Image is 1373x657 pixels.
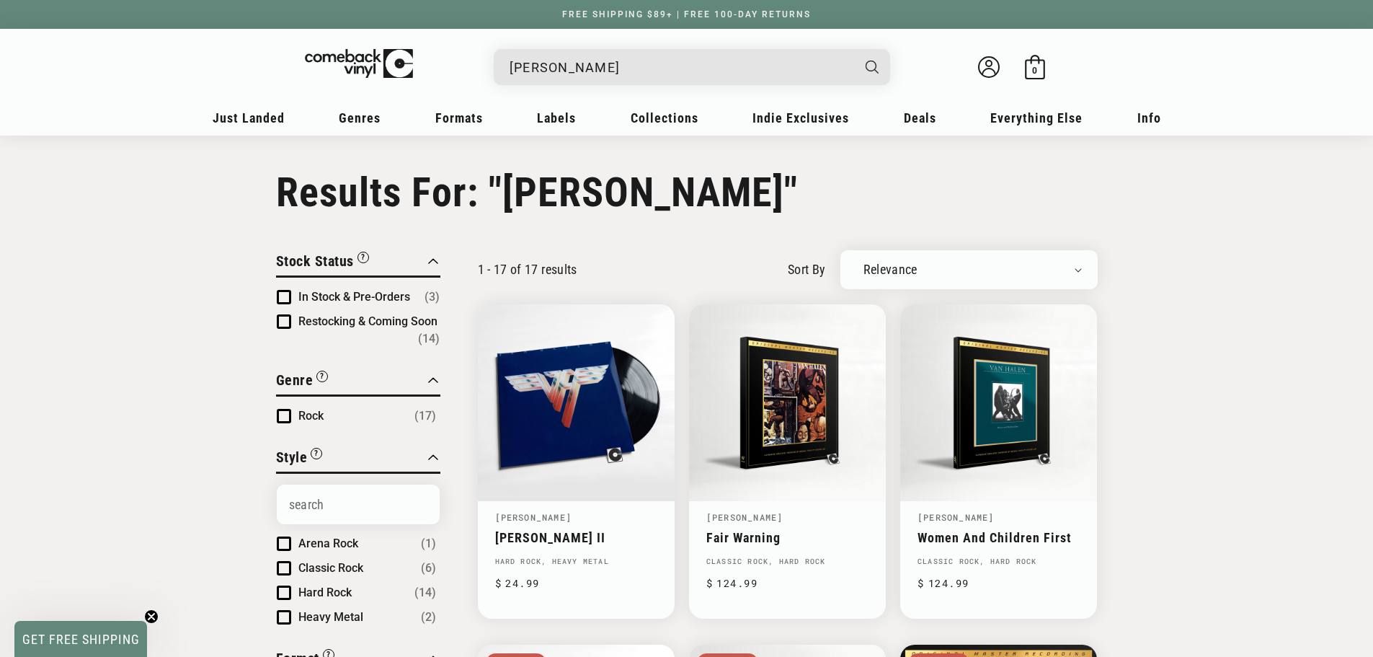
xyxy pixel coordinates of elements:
[14,621,147,657] div: GET FREE SHIPPINGClose teaser
[990,110,1083,125] span: Everything Else
[421,609,436,626] span: Number of products: (2)
[917,511,995,523] a: [PERSON_NAME]
[339,110,381,125] span: Genres
[788,260,826,279] label: sort by
[495,530,657,545] a: [PERSON_NAME] II
[298,409,324,423] span: Rock
[144,609,159,624] button: Close teaser
[537,110,576,125] span: Labels
[298,537,358,550] span: Arena Rock
[1032,65,1037,76] span: 0
[414,407,436,425] span: Number of products: (17)
[298,314,437,328] span: Restocking & Coming Soon
[276,369,329,394] button: Filter by Genre
[298,586,352,599] span: Hard Rock
[276,169,1098,216] h1: Results For: "[PERSON_NAME]"
[494,49,890,85] div: Search
[298,290,410,304] span: In Stock & Pre-Orders
[276,446,323,472] button: Filter by Style
[418,330,440,348] span: Number of products: (14)
[276,250,369,275] button: Filter by Stock Status
[425,288,440,306] span: Number of products: (3)
[22,632,140,647] span: GET FREE SHIPPING
[414,584,436,601] span: Number of products: (14)
[478,262,577,277] p: 1 - 17 of 17 results
[277,485,440,524] input: Search Options
[435,110,483,125] span: Formats
[276,371,314,389] span: Genre
[421,535,436,552] span: Number of products: (1)
[495,511,572,523] a: [PERSON_NAME]
[706,530,868,545] a: Fair Warning
[853,49,892,85] button: Search
[904,110,936,125] span: Deals
[421,560,436,577] span: Number of products: (6)
[510,53,851,82] input: When autocomplete results are available use up and down arrows to review and enter to select
[752,110,849,125] span: Indie Exclusives
[548,9,825,19] a: FREE SHIPPING $89+ | FREE 100-DAY RETURNS
[917,530,1080,545] a: Women And Children First
[213,110,285,125] span: Just Landed
[276,252,354,270] span: Stock Status
[298,610,363,624] span: Heavy Metal
[706,511,783,523] a: [PERSON_NAME]
[1137,110,1161,125] span: Info
[298,561,363,575] span: Classic Rock
[631,110,698,125] span: Collections
[276,449,308,466] span: Style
